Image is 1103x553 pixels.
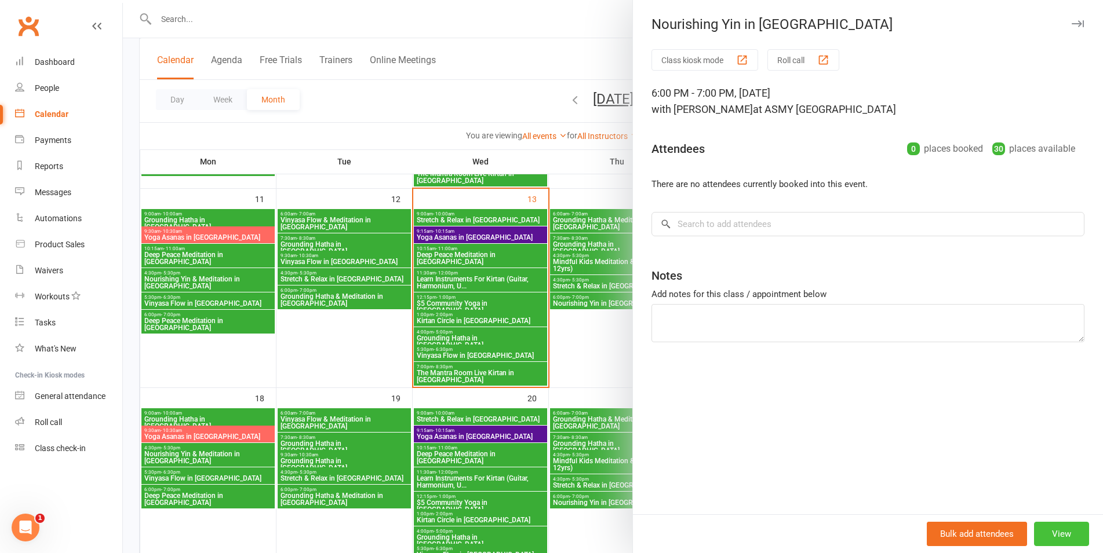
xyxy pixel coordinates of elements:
a: Payments [15,127,122,153]
a: Clubworx [14,12,43,41]
div: Workouts [35,292,70,301]
li: There are no attendees currently booked into this event. [651,177,1084,191]
a: Tasks [15,310,122,336]
div: Tasks [35,318,56,327]
div: Dashboard [35,57,75,67]
button: View [1034,522,1089,546]
a: Calendar [15,101,122,127]
a: Product Sales [15,232,122,258]
div: Messages [35,188,71,197]
button: Class kiosk mode [651,49,758,71]
iframe: Intercom live chat [12,514,39,541]
div: General attendance [35,391,105,401]
div: Class check-in [35,444,86,453]
a: Waivers [15,258,122,284]
div: 6:00 PM - 7:00 PM, [DATE] [651,85,1084,118]
a: Workouts [15,284,122,310]
span: 1 [35,514,45,523]
div: Payments [35,135,71,145]
div: Automations [35,214,82,223]
a: General attendance kiosk mode [15,383,122,409]
a: Automations [15,206,122,232]
div: Add notes for this class / appointment below [651,287,1084,301]
a: People [15,75,122,101]
a: Roll call [15,409,122,435]
span: at ASMY [GEOGRAPHIC_DATA] [753,103,896,115]
div: Product Sales [35,240,85,249]
div: places booked [907,141,983,157]
div: places available [992,141,1075,157]
input: Search to add attendees [651,212,1084,236]
a: Messages [15,180,122,206]
div: Notes [651,268,682,284]
div: Waivers [35,266,63,275]
div: What's New [35,344,77,353]
a: Reports [15,153,122,180]
div: People [35,83,59,93]
span: with [PERSON_NAME] [651,103,753,115]
div: Calendar [35,109,68,119]
div: Nourishing Yin in [GEOGRAPHIC_DATA] [633,16,1103,32]
div: Reports [35,162,63,171]
a: What's New [15,336,122,362]
a: Dashboard [15,49,122,75]
div: 0 [907,142,920,155]
div: Attendees [651,141,705,157]
a: Class kiosk mode [15,435,122,462]
button: Bulk add attendees [927,522,1027,546]
div: Roll call [35,418,62,427]
button: Roll call [767,49,839,71]
div: 30 [992,142,1005,155]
